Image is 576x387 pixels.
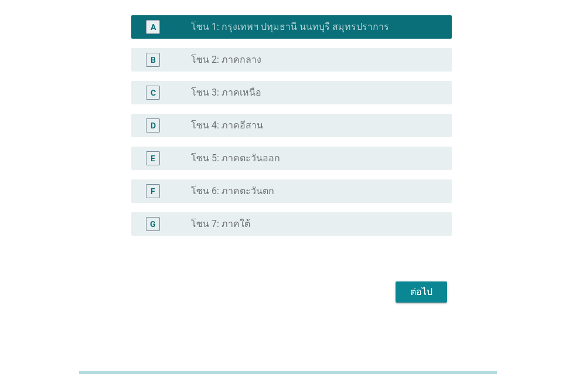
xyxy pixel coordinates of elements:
label: โซน 2: ภาคกลาง [191,54,261,66]
label: โซน 6: ภาคตะวันตก [191,185,274,197]
div: G [150,218,156,230]
label: โซน 5: ภาคตะวันออก [191,152,280,164]
label: โซน 4: ภาคอีสาน [191,120,263,131]
div: E [151,152,155,165]
button: ต่อไป [396,281,447,303]
div: A [151,21,156,33]
label: โซน 7: ภาคใต้ [191,218,250,230]
label: โซน 3: ภาคเหนือ [191,87,261,99]
div: F [151,185,155,198]
div: C [151,87,156,99]
div: B [151,54,156,66]
div: ต่อไป [405,285,438,299]
div: D [151,120,156,132]
label: โซน 1: กรุงเทพฯ ปทุมธานี นนทบุรี สมุทรปราการ [191,21,389,33]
